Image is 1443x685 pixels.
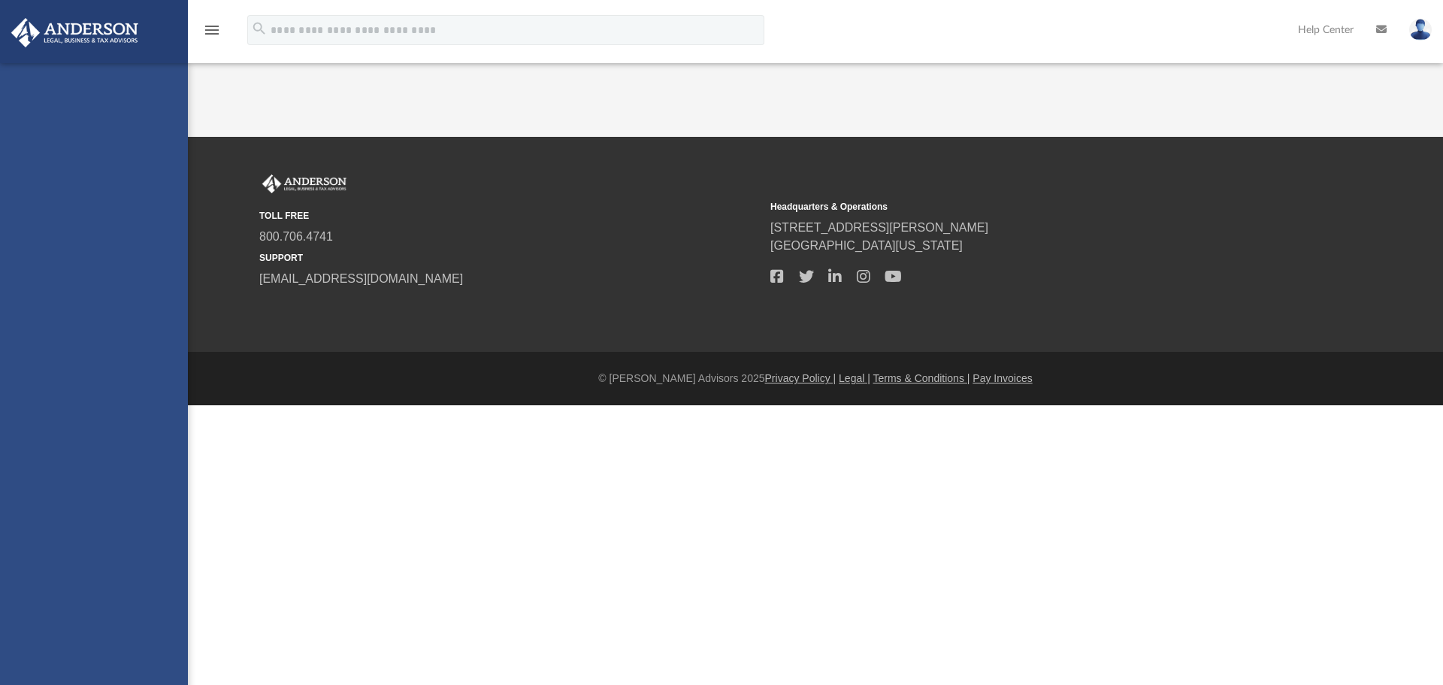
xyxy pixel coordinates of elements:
a: [STREET_ADDRESS][PERSON_NAME] [770,221,988,234]
img: User Pic [1409,19,1432,41]
a: Privacy Policy | [765,372,836,384]
a: menu [203,29,221,39]
small: SUPPORT [259,251,760,265]
div: © [PERSON_NAME] Advisors 2025 [188,371,1443,386]
i: search [251,20,268,37]
a: 800.706.4741 [259,230,333,243]
a: Legal | [839,372,870,384]
img: Anderson Advisors Platinum Portal [259,174,349,194]
small: Headquarters & Operations [770,200,1271,214]
a: [GEOGRAPHIC_DATA][US_STATE] [770,239,963,252]
i: menu [203,21,221,39]
small: TOLL FREE [259,209,760,223]
a: Terms & Conditions | [873,372,970,384]
a: Pay Invoices [973,372,1032,384]
a: [EMAIL_ADDRESS][DOMAIN_NAME] [259,272,463,285]
img: Anderson Advisors Platinum Portal [7,18,143,47]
